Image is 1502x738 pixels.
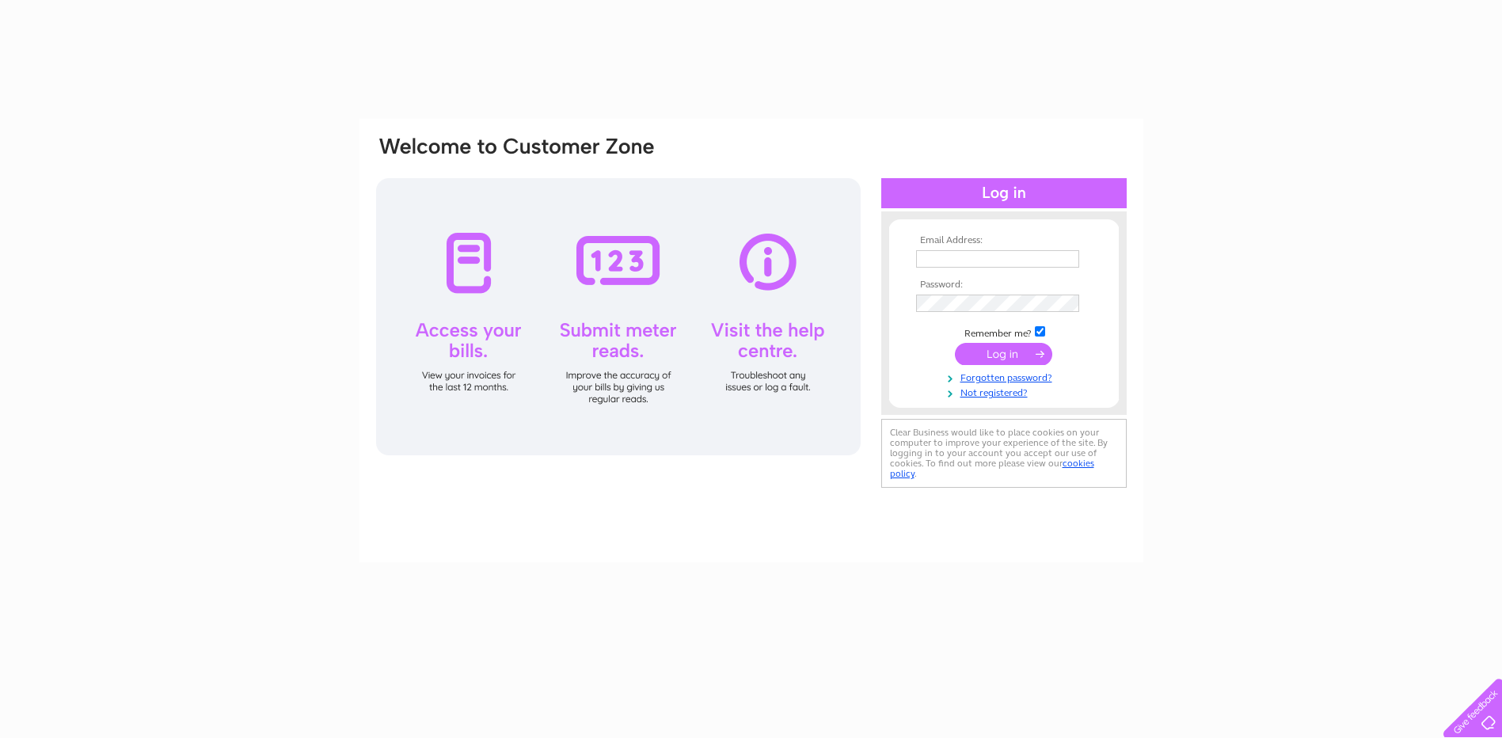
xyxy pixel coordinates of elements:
[955,343,1052,365] input: Submit
[912,324,1096,340] td: Remember me?
[890,458,1094,479] a: cookies policy
[916,369,1096,384] a: Forgotten password?
[881,419,1127,488] div: Clear Business would like to place cookies on your computer to improve your experience of the sit...
[912,280,1096,291] th: Password:
[916,384,1096,399] a: Not registered?
[912,235,1096,246] th: Email Address:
